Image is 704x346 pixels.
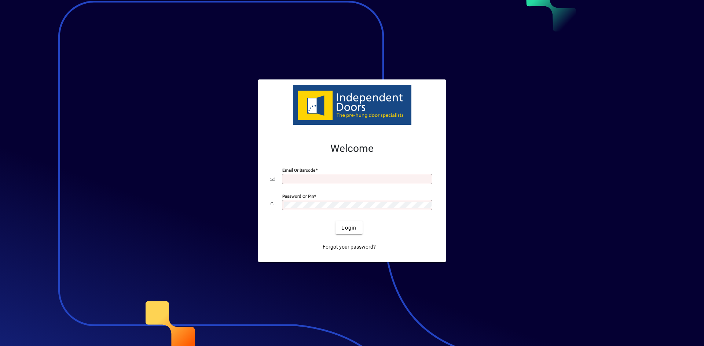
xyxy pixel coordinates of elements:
button: Login [335,221,362,234]
span: Login [341,224,356,232]
mat-label: Email or Barcode [282,168,315,173]
span: Forgot your password? [323,243,376,251]
h2: Welcome [270,142,434,155]
a: Forgot your password? [320,240,379,253]
mat-label: Password or Pin [282,194,314,199]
